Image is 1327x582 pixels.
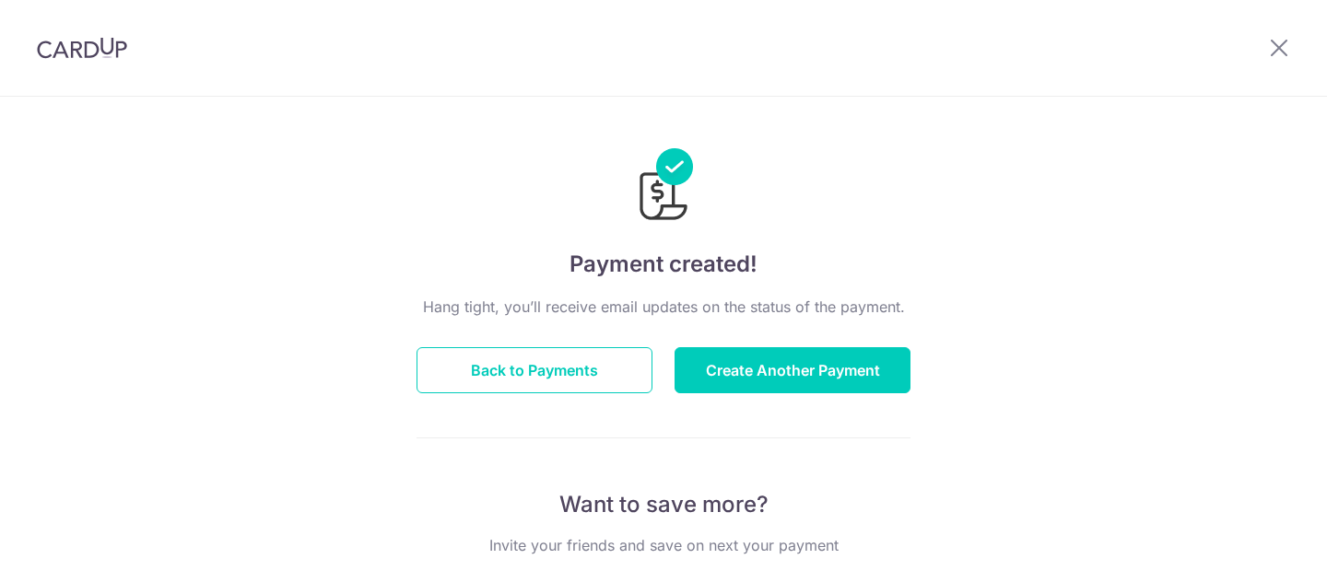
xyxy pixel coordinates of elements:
[417,296,910,318] p: Hang tight, you’ll receive email updates on the status of the payment.
[1208,527,1309,573] iframe: Opens a widget where you can find more information
[634,148,693,226] img: Payments
[37,37,127,59] img: CardUp
[675,347,910,393] button: Create Another Payment
[417,347,652,393] button: Back to Payments
[417,248,910,281] h4: Payment created!
[417,490,910,519] p: Want to save more?
[417,534,910,556] p: Invite your friends and save on next your payment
